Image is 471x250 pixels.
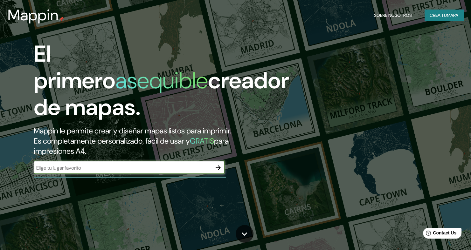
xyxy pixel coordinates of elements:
button: Crea tumapa [425,10,463,21]
iframe: Help widget launcher [414,225,464,243]
input: Elige tu lugar favorito [34,164,212,172]
img: mappin-pin [59,17,64,22]
h3: Mappin [8,6,59,24]
h1: El primero creador de mapas. [34,41,289,126]
h5: GRATIS [190,136,214,146]
h1: asequible [115,66,208,95]
h2: Mappin le permite crear y diseñar mapas listos para imprimir. Es completamente personalizado, fác... [34,126,269,156]
button: Sobre nosotros [371,10,414,21]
